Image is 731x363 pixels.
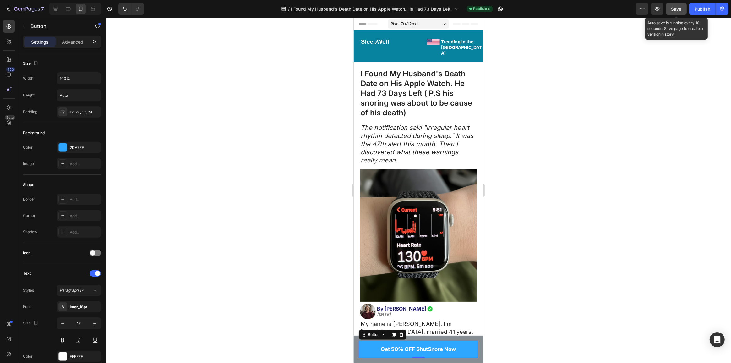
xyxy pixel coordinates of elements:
div: Size [23,319,40,327]
span: I Found My Husband's Death Date on His Apple Watch. He Had 73 Days Left. [291,6,452,12]
div: Inter_18pt [70,304,99,310]
div: Text [23,271,31,276]
div: Add... [70,213,99,219]
div: Font [23,304,31,310]
div: 12, 24, 12, 24 [70,109,99,115]
button: Paragraph 1* [57,285,101,296]
div: Add... [70,229,99,235]
div: Width [23,75,33,81]
div: Beta [5,115,15,120]
span: Save [671,6,682,12]
div: Add... [70,161,99,167]
div: Open Intercom Messenger [710,332,725,347]
input: Auto [57,73,101,84]
div: Image [23,161,34,167]
div: Add... [70,197,99,202]
p: Advanced [62,39,83,45]
p: Settings [31,39,49,45]
div: Border [23,196,35,202]
span: / [288,6,290,12]
div: Icon [23,250,30,256]
span: Published [473,6,490,12]
div: Height [23,92,35,98]
div: Shadow [23,229,37,235]
div: 2DA7FF [70,145,99,151]
iframe: Design area [354,18,483,363]
input: Auto [57,90,101,101]
div: Size [23,59,40,68]
div: Corner [23,213,35,218]
p: Button [30,22,84,30]
div: Color [23,354,33,359]
div: Background [23,130,45,136]
div: Padding [23,109,37,115]
button: Save [666,3,687,15]
div: 450 [6,67,15,72]
div: Undo/Redo [118,3,144,15]
div: Color [23,145,33,150]
button: 7 [3,3,47,15]
div: Styles [23,288,34,293]
div: Shape [23,182,34,188]
div: FFFFFF [70,354,99,360]
p: 7 [41,5,44,13]
button: Publish [689,3,716,15]
span: Paragraph 1* [60,288,84,293]
div: Publish [695,6,710,12]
